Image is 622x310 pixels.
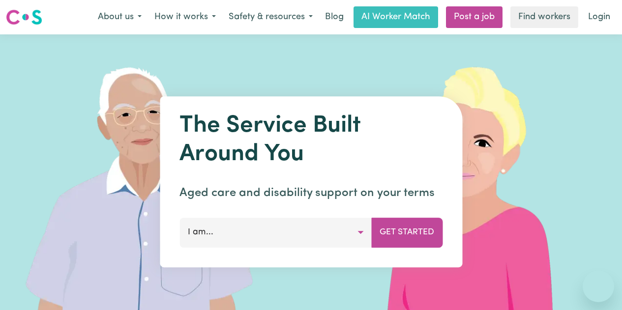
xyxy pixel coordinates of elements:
[446,6,503,28] a: Post a job
[510,6,578,28] a: Find workers
[319,6,350,28] a: Blog
[179,112,443,169] h1: The Service Built Around You
[6,6,42,28] a: Careseekers logo
[582,6,616,28] a: Login
[371,218,443,247] button: Get Started
[583,271,614,302] iframe: Button to launch messaging window
[222,7,319,28] button: Safety & resources
[91,7,148,28] button: About us
[179,218,372,247] button: I am...
[179,184,443,202] p: Aged care and disability support on your terms
[148,7,222,28] button: How it works
[6,8,42,26] img: Careseekers logo
[354,6,438,28] a: AI Worker Match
